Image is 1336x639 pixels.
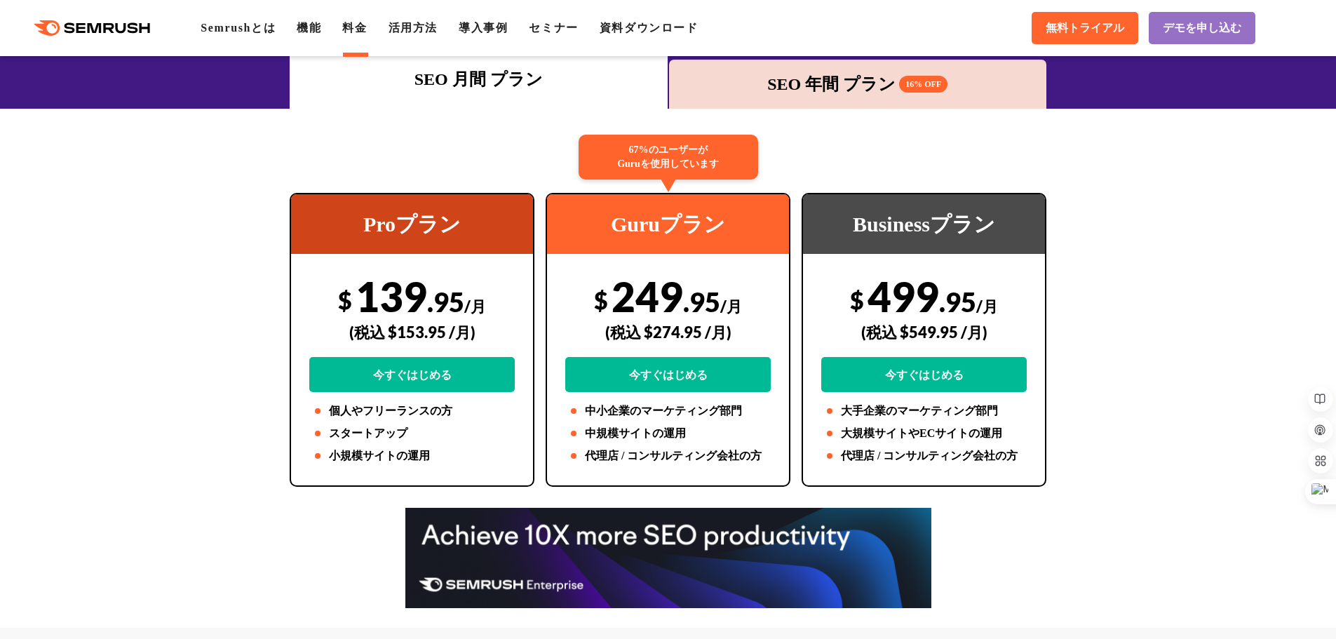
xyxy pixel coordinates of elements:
span: .95 [427,285,464,318]
a: 今すぐはじめる [309,357,515,392]
a: 導入事例 [459,22,508,34]
div: (税込 $549.95 /月) [821,307,1027,357]
div: (税込 $153.95 /月) [309,307,515,357]
a: Semrushとは [201,22,276,34]
a: 今すぐはじめる [821,357,1027,392]
li: 中規模サイトの運用 [565,425,771,442]
div: SEO 月間 プラン [297,67,661,92]
li: 中小企業のマーケティング部門 [565,403,771,419]
span: 16% OFF [899,76,947,93]
div: (税込 $274.95 /月) [565,307,771,357]
li: 代理店 / コンサルティング会社の方 [821,448,1027,464]
span: デモを申し込む [1163,21,1241,36]
span: .95 [683,285,720,318]
a: 無料トライアル [1032,12,1138,44]
a: 機能 [297,22,321,34]
div: 139 [309,271,515,392]
div: 67%のユーザーが Guruを使用しています [579,135,758,180]
span: $ [338,285,352,314]
div: SEO 年間 プラン [676,72,1040,97]
span: $ [594,285,608,314]
span: .95 [939,285,976,318]
div: 249 [565,271,771,392]
div: Proプラン [291,194,533,254]
div: 499 [821,271,1027,392]
a: 今すぐはじめる [565,357,771,392]
a: 活用方法 [389,22,438,34]
span: /月 [976,297,998,316]
span: /月 [720,297,742,316]
a: デモを申し込む [1149,12,1255,44]
li: 大規模サイトやECサイトの運用 [821,425,1027,442]
li: 小規模サイトの運用 [309,448,515,464]
li: 代理店 / コンサルティング会社の方 [565,448,771,464]
a: セミナー [529,22,578,34]
span: 無料トライアル [1046,21,1124,36]
li: 大手企業のマーケティング部門 [821,403,1027,419]
li: スタートアップ [309,425,515,442]
span: /月 [464,297,486,316]
div: Businessプラン [803,194,1045,254]
a: 資料ダウンロード [600,22,699,34]
span: $ [850,285,864,314]
div: Guruプラン [547,194,789,254]
li: 個人やフリーランスの方 [309,403,515,419]
a: 料金 [342,22,367,34]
